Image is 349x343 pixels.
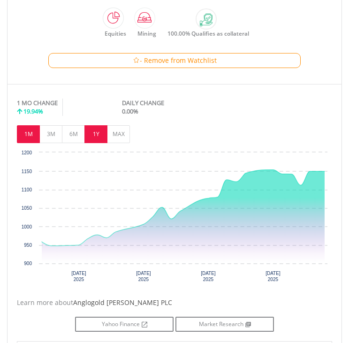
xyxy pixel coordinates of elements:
[84,125,107,143] button: 1Y
[24,243,32,248] text: 950
[133,57,140,64] img: Watchlist
[140,56,217,65] span: - Remove from Watchlist
[100,30,126,38] div: Equities
[22,187,32,192] text: 1100
[22,206,32,211] text: 1050
[175,317,274,332] a: Market Research
[17,298,332,307] div: Learn more about
[17,148,332,289] svg: Interactive chart
[22,224,32,229] text: 1000
[39,125,62,143] button: 3M
[22,150,32,155] text: 1200
[136,271,151,282] text: [DATE] 2025
[73,298,172,307] span: Anglogold [PERSON_NAME] PLC
[22,169,32,174] text: 1150
[17,125,40,143] button: 1M
[200,14,212,26] img: collateral-qualifying-green.svg
[23,107,43,115] span: 19.94%
[71,271,86,282] text: [DATE] 2025
[17,99,58,107] div: 1 MO CHANGE
[62,125,85,143] button: 6M
[122,99,280,107] div: DAILY CHANGE
[48,53,301,68] button: Watchlist - Remove from Watchlist
[75,317,174,332] a: Yahoo Finance
[107,125,130,143] button: MAX
[133,30,156,38] div: Mining
[167,30,249,38] span: 100.00% Qualifies as collateral
[266,271,281,282] text: [DATE] 2025
[17,148,332,289] div: Chart. Highcharts interactive chart.
[24,261,32,266] text: 900
[201,271,216,282] text: [DATE] 2025
[122,107,138,115] span: 0.00%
